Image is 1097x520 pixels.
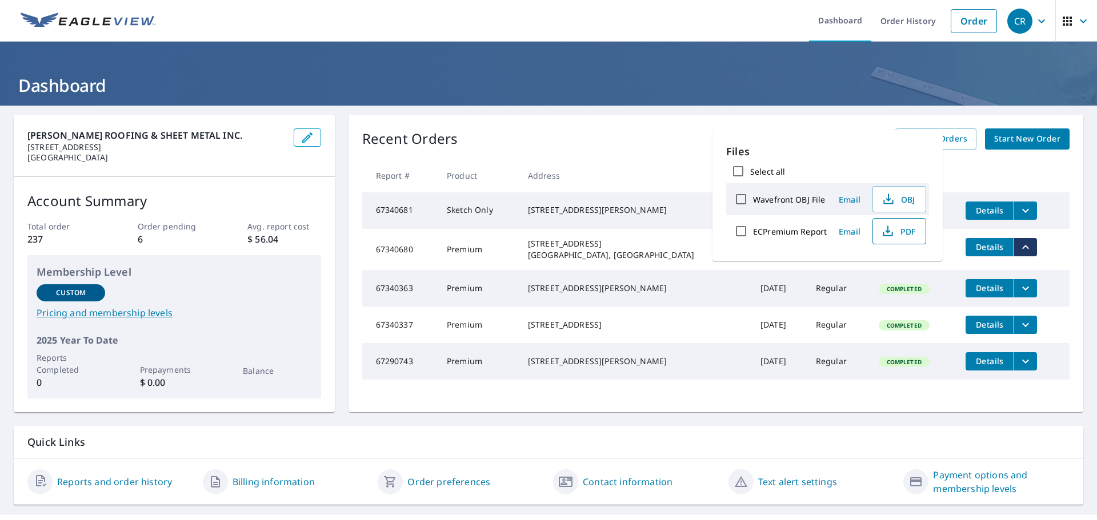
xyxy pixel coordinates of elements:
[407,475,490,489] a: Order preferences
[994,132,1060,146] span: Start New Order
[985,128,1070,150] a: Start New Order
[140,376,209,389] p: $ 0.00
[37,306,312,320] a: Pricing and membership levels
[807,343,870,380] td: Regular
[1014,201,1037,220] button: filesDropdownBtn-67340681
[1014,238,1037,256] button: filesDropdownBtn-67340680
[880,285,928,293] span: Completed
[27,191,321,211] p: Account Summary
[807,270,870,307] td: Regular
[583,475,672,489] a: Contact information
[966,238,1014,256] button: detailsBtn-67340680
[972,241,1007,252] span: Details
[1014,279,1037,297] button: filesDropdownBtn-67340363
[1014,316,1037,334] button: filesDropdownBtn-67340337
[872,186,926,212] button: OBJ
[1014,352,1037,370] button: filesDropdownBtn-67290743
[438,159,519,192] th: Product
[880,224,916,238] span: PDF
[138,220,211,232] p: Order pending
[27,435,1070,449] p: Quick Links
[753,194,825,205] label: Wavefront OBJ File
[140,364,209,376] p: Prepayments
[438,229,519,270] td: Premium
[247,232,321,246] p: $ 56.04
[27,142,285,152] p: [STREET_ADDRESS]
[972,356,1007,366] span: Details
[972,205,1007,216] span: Details
[362,307,438,343] td: 67340337
[243,365,311,377] p: Balance
[528,356,742,367] div: [STREET_ADDRESS][PERSON_NAME]
[966,352,1014,370] button: detailsBtn-67290743
[528,319,742,330] div: [STREET_ADDRESS]
[880,358,928,366] span: Completed
[880,192,916,206] span: OBJ
[933,468,1070,495] a: Payment options and membership levels
[362,229,438,270] td: 67340680
[751,343,807,380] td: [DATE]
[37,264,312,280] p: Membership Level
[56,288,86,298] p: Custom
[528,283,742,294] div: [STREET_ADDRESS][PERSON_NAME]
[27,128,285,142] p: [PERSON_NAME] ROOFING & SHEET METAL INC.
[966,316,1014,334] button: detailsBtn-67340337
[362,343,438,380] td: 67290743
[836,226,863,237] span: Email
[27,220,101,232] p: Total order
[972,319,1007,330] span: Details
[966,201,1014,220] button: detailsBtn-67340681
[27,232,101,246] p: 237
[753,226,827,237] label: ECPremium Report
[247,220,321,232] p: Avg. report cost
[438,343,519,380] td: Premium
[972,283,1007,293] span: Details
[362,270,438,307] td: 67340363
[362,192,438,229] td: 67340681
[14,74,1083,97] h1: Dashboard
[872,218,926,244] button: PDF
[831,191,868,208] button: Email
[57,475,172,489] a: Reports and order history
[726,144,929,159] p: Files
[951,9,997,33] a: Order
[758,475,837,489] a: Text alert settings
[37,352,105,376] p: Reports Completed
[438,192,519,229] td: Sketch Only
[362,128,458,150] p: Recent Orders
[438,270,519,307] td: Premium
[966,279,1014,297] button: detailsBtn-67340363
[233,475,315,489] a: Billing information
[438,307,519,343] td: Premium
[37,376,105,389] p: 0
[528,204,742,216] div: [STREET_ADDRESS][PERSON_NAME]
[895,128,976,150] a: View All Orders
[27,152,285,163] p: [GEOGRAPHIC_DATA]
[37,333,312,347] p: 2025 Year To Date
[751,270,807,307] td: [DATE]
[21,13,155,30] img: EV Logo
[750,166,785,177] label: Select all
[880,321,928,329] span: Completed
[519,159,751,192] th: Address
[831,223,868,240] button: Email
[751,307,807,343] td: [DATE]
[836,194,863,205] span: Email
[362,159,438,192] th: Report #
[807,307,870,343] td: Regular
[1007,9,1032,34] div: CR
[138,232,211,246] p: 6
[528,238,742,261] div: [STREET_ADDRESS] [GEOGRAPHIC_DATA], [GEOGRAPHIC_DATA]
